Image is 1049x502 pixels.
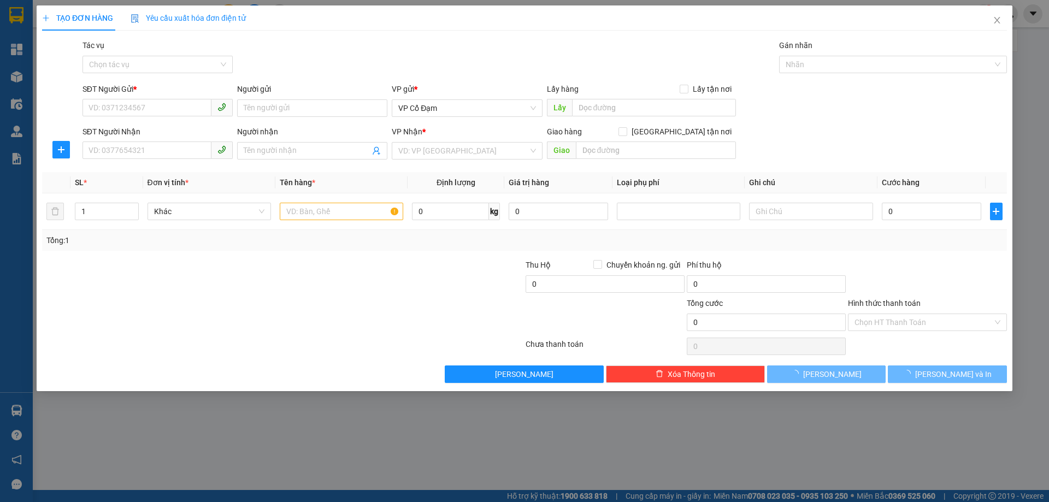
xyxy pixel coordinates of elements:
button: Close [982,5,1012,36]
button: plus [52,141,70,158]
span: Giá trị hàng [509,178,549,187]
span: loading [792,370,804,377]
span: [PERSON_NAME] [804,368,862,380]
span: [PERSON_NAME] và In [915,368,992,380]
span: Giao hàng [547,127,582,136]
button: delete [46,203,64,220]
th: Loại phụ phí [612,172,745,193]
input: Dọc đường [572,99,736,116]
span: Đơn vị tính [148,178,188,187]
span: kg [489,203,500,220]
span: Lấy [547,99,572,116]
label: Hình thức thanh toán [848,299,921,308]
span: plus [53,145,69,154]
span: Tên hàng [280,178,315,187]
button: [PERSON_NAME] [767,365,886,383]
span: Tổng cước [687,299,723,308]
span: [PERSON_NAME] [496,368,554,380]
span: Thu Hộ [526,261,551,269]
div: Chưa thanh toán [524,338,686,357]
span: phone [217,103,226,111]
button: [PERSON_NAME] và In [888,365,1007,383]
span: TẠO ĐƠN HÀNG [42,14,113,22]
button: deleteXóa Thông tin [606,365,765,383]
label: Gán nhãn [779,41,812,50]
span: Xóa Thông tin [668,368,715,380]
div: SĐT Người Gửi [82,83,233,95]
input: VD: Bàn, Ghế [280,203,403,220]
span: delete [656,370,663,379]
span: VP Cổ Đạm [399,100,536,116]
span: Định lượng [437,178,475,187]
span: VP Nhận [392,127,423,136]
span: close [993,16,1001,25]
div: Phí thu hộ [687,259,846,275]
span: Yêu cầu xuất hóa đơn điện tử [131,14,246,22]
input: 0 [509,203,608,220]
img: icon [131,14,139,23]
span: Khác [154,203,264,220]
span: Giao [547,141,576,159]
div: SĐT Người Nhận [82,126,233,138]
label: Tác vụ [82,41,104,50]
span: loading [903,370,915,377]
input: Dọc đường [576,141,736,159]
span: Cước hàng [882,178,920,187]
span: SL [75,178,84,187]
div: Tổng: 1 [46,234,405,246]
span: phone [217,145,226,154]
div: VP gửi [392,83,543,95]
span: Chuyển khoản ng. gửi [602,259,685,271]
span: plus [42,14,50,22]
span: user-add [373,146,381,155]
button: plus [990,203,1002,220]
span: Lấy tận nơi [688,83,736,95]
div: Người nhận [237,126,387,138]
span: plus [991,207,1001,216]
span: Lấy hàng [547,85,579,93]
button: [PERSON_NAME] [445,365,604,383]
span: [GEOGRAPHIC_DATA] tận nơi [627,126,736,138]
th: Ghi chú [745,172,877,193]
div: Người gửi [237,83,387,95]
input: Ghi Chú [750,203,873,220]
